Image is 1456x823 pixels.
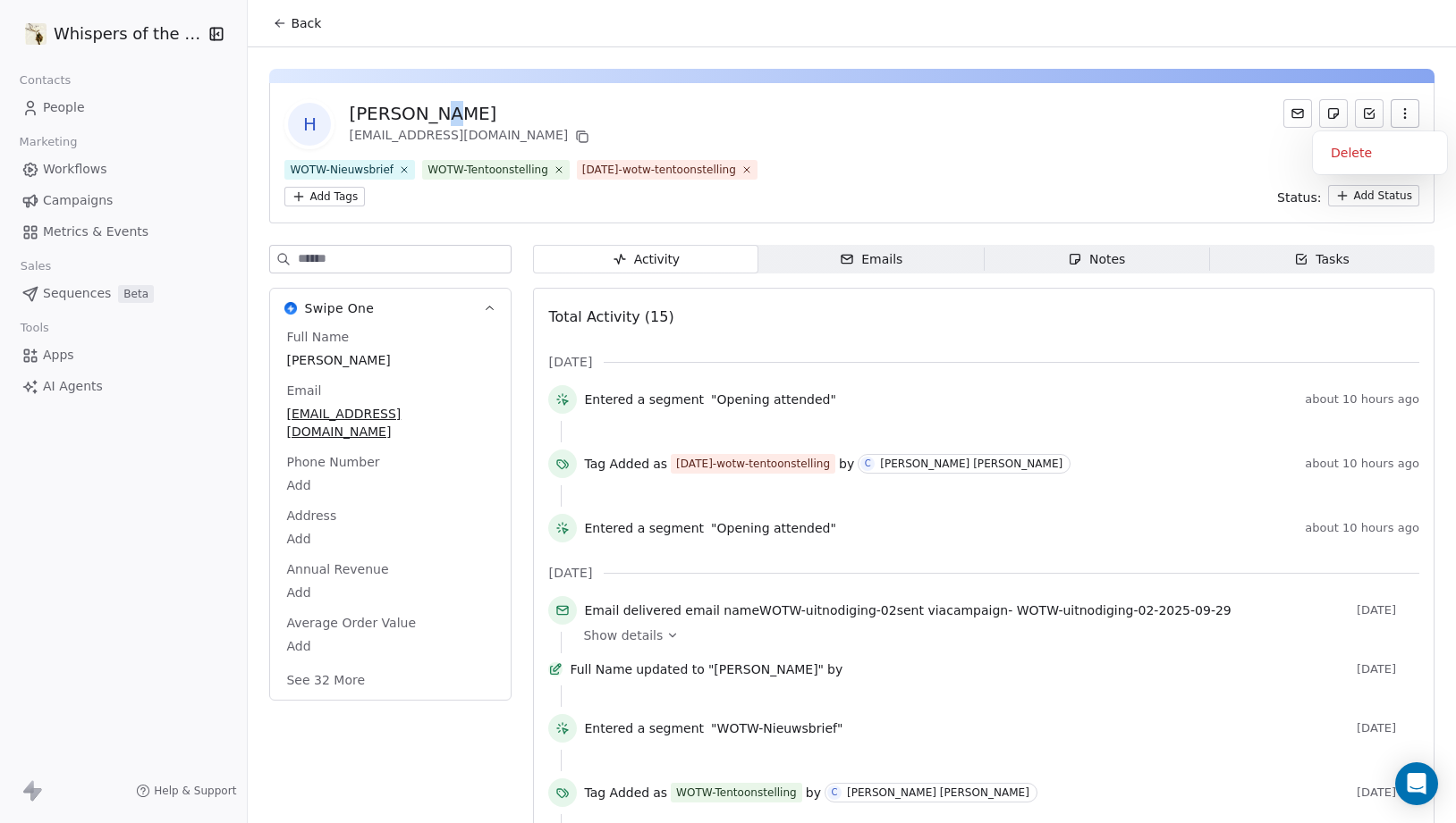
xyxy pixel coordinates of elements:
div: [PERSON_NAME] [PERSON_NAME] [880,458,1062,470]
div: C [865,457,871,471]
span: about 10 hours ago [1305,392,1419,407]
a: Apps [14,340,233,370]
span: Entered a segment [584,391,704,408]
span: [DATE] [1357,603,1419,617]
span: Sequences [43,284,111,303]
a: People [14,93,233,122]
span: [PERSON_NAME] [286,351,495,369]
span: Marketing [12,129,85,155]
span: Campaigns [43,191,113,210]
button: Add Status [1328,185,1419,206]
button: Back [262,7,332,39]
span: Sales [13,253,59,280]
span: WOTW-uitnodiging-02 [759,603,897,617]
span: Add [286,530,495,548]
span: email name sent via campaign - [584,601,1231,619]
div: C [831,785,837,800]
span: [EMAIL_ADDRESS][DOMAIN_NAME] [286,405,495,441]
div: Emails [840,250,902,269]
span: updated to [636,660,705,678]
div: Open Intercom Messenger [1395,762,1438,805]
span: Show details [583,626,663,644]
div: Swipe OneSwipe One [270,328,511,700]
span: [DATE] [1357,785,1419,800]
span: about 10 hours ago [1305,521,1419,535]
span: Full Name [283,328,352,346]
div: Tasks [1294,250,1350,269]
span: Workflows [43,160,107,179]
span: by [839,455,854,473]
div: [DATE]-wotw-tentoonstelling [676,456,830,472]
span: Phone Number [283,453,383,471]
span: Entered a segment [584,519,704,537]
span: WOTW-uitnodiging-02-2025-09-29 [1017,603,1232,617]
a: AI Agents [14,372,233,401]
button: Swipe OneSwipe One [270,289,511,328]
span: Full Name [570,660,632,678]
span: "[PERSON_NAME]" [708,660,824,678]
span: Metrics & Events [43,223,148,241]
div: Notes [1068,250,1125,269]
span: Tag Added [584,455,649,473]
img: Swipe One [284,302,297,315]
span: Entered a segment [584,719,704,737]
div: WOTW-Tentoonstelling [427,162,548,178]
div: [EMAIL_ADDRESS][DOMAIN_NAME] [349,126,593,147]
a: Help & Support [136,784,236,798]
span: [DATE] [1357,721,1419,735]
span: Back [291,14,321,32]
span: Tag Added [584,784,649,802]
span: Average Order Value [283,614,419,632]
div: [DATE]-wotw-tentoonstelling [582,162,736,178]
span: Annual Revenue [283,560,392,578]
span: "Opening attended" [711,519,836,537]
span: as [653,784,667,802]
div: [PERSON_NAME] [349,101,593,126]
span: Add [286,584,495,601]
span: [DATE] [548,353,592,371]
div: Delete [1320,139,1440,167]
span: H [288,103,331,146]
span: by [827,660,842,678]
span: Help & Support [154,784,236,798]
span: about 10 hours ago [1305,457,1419,471]
span: "Opening attended" [711,391,836,408]
span: Email delivered [584,603,681,617]
span: Swipe One [304,299,374,317]
span: [DATE] [1357,662,1419,676]
a: Show details [583,626,1407,644]
button: Whispers of the Wood [21,19,196,49]
span: Whispers of the Wood [54,22,203,46]
span: Add [286,476,495,494]
span: by [806,784,821,802]
div: WOTW-Tentoonstelling [676,785,797,801]
span: Contacts [12,67,79,94]
span: Status: [1277,189,1321,206]
a: Metrics & Events [14,217,233,247]
a: SequencesBeta [14,279,233,308]
span: Total Activity (15) [548,308,673,325]
span: Email [283,382,325,399]
img: WOTW-logo.jpg [25,23,47,45]
span: [DATE] [548,564,592,582]
span: Tools [13,315,56,341]
span: Apps [43,346,74,365]
span: Address [283,507,340,525]
span: AI Agents [43,377,103,396]
span: Beta [118,285,154,303]
span: as [653,455,667,473]
a: Workflows [14,155,233,184]
div: [PERSON_NAME] [PERSON_NAME] [847,786,1029,799]
span: "WOTW-Nieuwsbrief" [711,719,842,737]
button: Add Tags [284,187,365,206]
span: People [43,98,85,117]
button: See 32 More [275,664,376,696]
span: Add [286,637,495,655]
a: Campaigns [14,186,233,215]
div: WOTW-Nieuwsbrief [290,162,394,178]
